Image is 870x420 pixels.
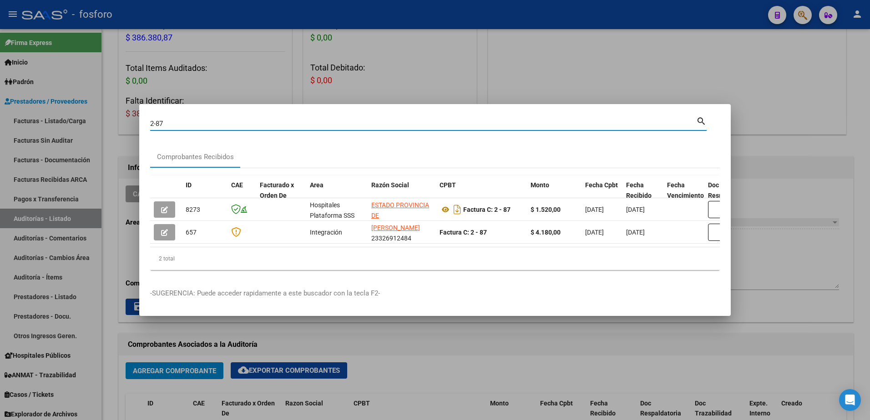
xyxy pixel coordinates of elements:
strong: Factura C: 2 - 87 [440,229,487,236]
div: 23326912484 [371,223,432,242]
strong: $ 1.520,00 [531,206,561,213]
datatable-header-cell: Doc Respaldatoria [704,175,759,215]
div: Open Intercom Messenger [839,389,861,411]
span: Area [310,181,324,189]
datatable-header-cell: Fecha Recibido [622,175,663,215]
span: CAE [231,181,243,189]
datatable-header-cell: Area [306,175,368,215]
span: Hospitales Plataforma SSS [310,201,354,219]
span: Fecha Vencimiento [667,181,704,199]
datatable-header-cell: ID [182,175,228,215]
strong: $ 4.180,00 [531,229,561,236]
datatable-header-cell: Monto [527,175,582,215]
datatable-header-cell: CAE [228,175,256,215]
div: 657 [186,227,224,238]
datatable-header-cell: Fecha Vencimiento [663,175,704,215]
datatable-header-cell: Fecha Cpbt [582,175,622,215]
div: 30673377544 [371,200,432,219]
datatable-header-cell: CPBT [436,175,527,215]
datatable-header-cell: Facturado x Orden De [256,175,306,215]
span: CPBT [440,181,456,189]
span: Fecha Cpbt [585,181,618,189]
span: [DATE] [585,206,604,213]
div: 2 total [150,247,720,270]
span: Fecha Recibido [626,181,652,199]
div: 8273 [186,205,224,215]
div: Comprobantes Recibidos [157,152,234,162]
datatable-header-cell: Razón Social [368,175,436,215]
mat-icon: search [696,115,707,126]
span: [DATE] [585,229,604,236]
span: ID [186,181,192,189]
span: Razón Social [371,181,409,189]
span: ESTADO PROVINCIA DE [GEOGRAPHIC_DATA][PERSON_NAME] [371,201,433,240]
span: Monto [531,181,549,189]
p: -SUGERENCIA: Puede acceder rapidamente a este buscador con la tecla F2- [150,288,720,299]
span: Doc Respaldatoria [708,181,749,199]
span: [DATE] [626,229,645,236]
span: Integración [310,229,342,236]
i: Descargar documento [451,202,463,217]
strong: Factura C: 2 - 87 [463,206,511,213]
span: [PERSON_NAME] [371,224,420,231]
span: [DATE] [626,206,645,213]
span: Facturado x Orden De [260,181,294,199]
